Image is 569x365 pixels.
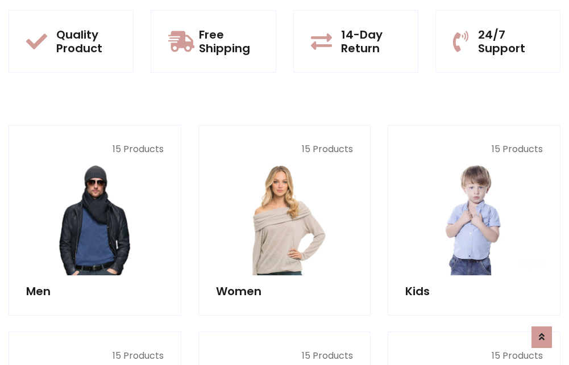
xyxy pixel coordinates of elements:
h5: Quality Product [56,28,116,55]
p: 15 Products [26,349,164,363]
p: 15 Products [405,349,543,363]
h5: Kids [405,284,543,298]
h5: 14-Day Return [341,28,401,55]
h5: Men [26,284,164,298]
h5: 24/7 Support [478,28,543,55]
h5: Women [216,284,354,298]
p: 15 Products [216,142,354,156]
p: 15 Products [26,142,164,156]
h5: Free Shipping [199,28,258,55]
p: 15 Products [216,349,354,363]
p: 15 Products [405,142,543,156]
